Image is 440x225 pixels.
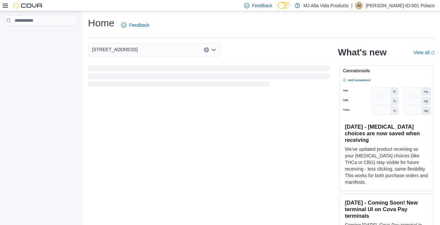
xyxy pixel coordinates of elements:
[355,2,363,10] div: Angelo-ID-001 Polaco
[357,2,361,10] span: AI
[204,47,209,52] button: Clear input
[92,46,138,53] span: [STREET_ADDRESS]
[252,2,272,9] span: Feedback
[278,2,291,9] input: Dark Mode
[345,199,428,219] h3: [DATE] - Coming Soon! New terminal UI on Cova Pay terminals
[118,18,152,32] a: Feedback
[88,67,330,88] span: Loading
[431,51,435,55] svg: External link
[366,2,435,10] p: [PERSON_NAME]-ID-001 Polaco
[338,47,386,58] h2: What's new
[345,123,428,143] h3: [DATE] - [MEDICAL_DATA] choices are now saved when receiving
[88,16,114,30] h1: Home
[414,50,435,55] a: View allExternal link
[129,22,149,28] span: Feedback
[13,2,43,9] img: Cova
[345,146,428,185] p: We've updated product receiving so your [MEDICAL_DATA] choices (like THCa or CBG) stay visible fo...
[351,2,353,10] p: |
[4,27,78,43] nav: Complex example
[303,2,349,10] p: MJ Alta Vida Products
[211,47,216,52] button: Open list of options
